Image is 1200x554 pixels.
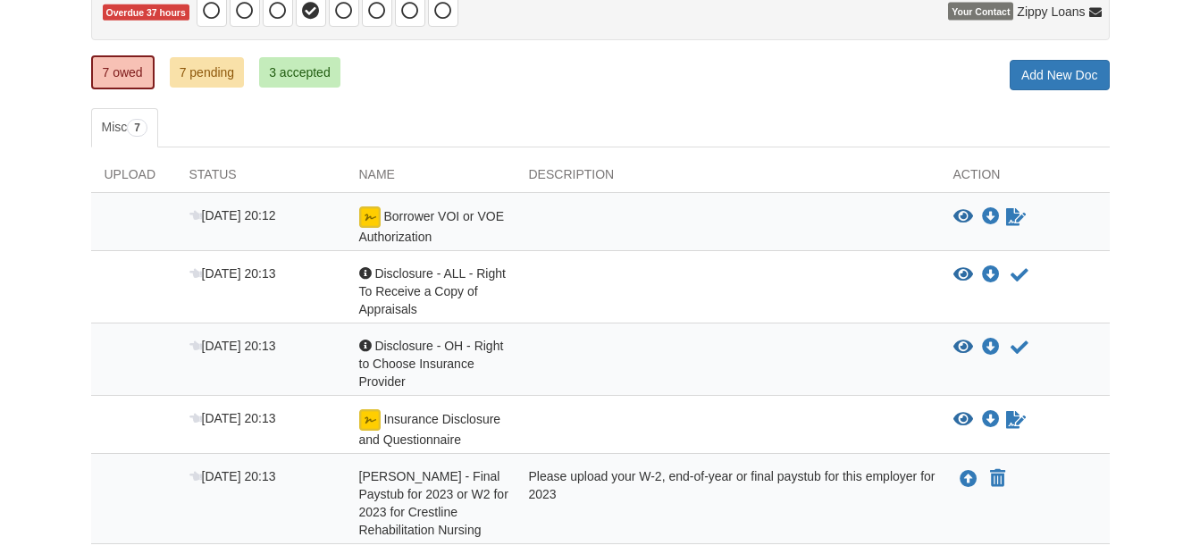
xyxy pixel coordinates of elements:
div: Please upload your W-2, end-of-year or final paystub for this employer for 2023 [516,467,940,539]
div: Description [516,165,940,192]
a: 7 pending [170,57,245,88]
span: [PERSON_NAME] - Final Paystub for 2023 or W2 for 2023 for Crestline Rehabilitation Nursing [359,469,508,537]
a: Sign Form [1004,409,1028,431]
span: Insurance Disclosure and Questionnaire [359,412,501,447]
span: Disclosure - OH - Right to Choose Insurance Provider [359,339,504,389]
span: Your Contact [948,3,1013,21]
div: Upload [91,165,176,192]
span: Borrower VOI or VOE Authorization [359,209,504,244]
div: Status [176,165,346,192]
button: View Borrower VOI or VOE Authorization [953,208,973,226]
span: [DATE] 20:13 [189,266,276,281]
button: View Insurance Disclosure and Questionnaire [953,411,973,429]
span: [DATE] 20:13 [189,469,276,483]
span: Overdue 37 hours [103,4,189,21]
button: Acknowledge receipt of document [1009,264,1030,286]
span: [DATE] 20:13 [189,339,276,353]
a: Sign Form [1004,206,1028,228]
span: Zippy Loans [1017,3,1085,21]
span: 7 [127,119,147,137]
img: Ready for you to esign [359,409,381,431]
a: 7 owed [91,55,155,89]
div: Name [346,165,516,192]
a: Download Insurance Disclosure and Questionnaire [982,413,1000,427]
a: Download Borrower VOI or VOE Authorization [982,210,1000,224]
button: View Disclosure - ALL - Right To Receive a Copy of Appraisals [953,266,973,284]
a: 3 accepted [259,57,340,88]
span: [DATE] 20:12 [189,208,276,222]
span: Disclosure - ALL - Right To Receive a Copy of Appraisals [359,266,506,316]
a: Download Disclosure - OH - Right to Choose Insurance Provider [982,340,1000,355]
a: Download Disclosure - ALL - Right To Receive a Copy of Appraisals [982,268,1000,282]
button: Acknowledge receipt of document [1009,337,1030,358]
a: Misc [91,108,158,147]
img: Ready for you to esign [359,206,381,228]
span: [DATE] 20:13 [189,411,276,425]
div: Action [940,165,1110,192]
button: View Disclosure - OH - Right to Choose Insurance Provider [953,339,973,357]
a: Add New Doc [1010,60,1110,90]
button: Upload Shari Ajian - Final Paystub for 2023 or W2 for 2023 for Crestline Rehabilitation Nursing [958,467,979,491]
button: Declare Shari Ajian - Final Paystub for 2023 or W2 for 2023 for Crestline Rehabilitation Nursing ... [988,468,1007,490]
